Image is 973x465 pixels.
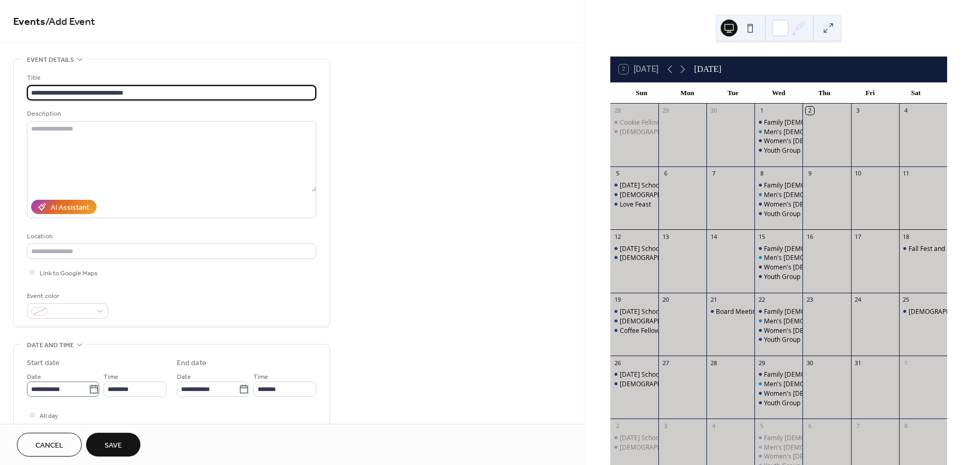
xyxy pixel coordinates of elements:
[764,244,871,253] div: Family [DEMOGRAPHIC_DATA] Study
[716,307,760,316] div: Board Meeting
[754,370,802,379] div: Family Bible Study
[758,359,766,367] div: 29
[847,82,893,104] div: Fri
[806,359,814,367] div: 30
[902,232,910,240] div: 18
[177,371,191,383] span: Date
[754,146,802,155] div: Youth Group
[27,358,60,369] div: Start date
[27,54,74,66] span: Event details
[764,190,870,199] div: Men's [DEMOGRAPHIC_DATA] Study
[253,371,268,383] span: Time
[662,107,669,115] div: 29
[40,268,98,279] span: Link to Google Maps
[620,118,672,127] div: Cookie Fellowship
[40,411,58,422] span: All day
[854,359,862,367] div: 31
[710,359,717,367] div: 28
[902,170,910,178] div: 11
[610,127,658,136] div: Church Service
[764,326,880,335] div: Women's [DEMOGRAPHIC_DATA] Study
[710,232,717,240] div: 14
[610,118,658,127] div: Cookie Fellowship
[620,200,651,209] div: Love Feast
[31,200,97,214] button: AI Assistant
[662,170,669,178] div: 6
[854,422,862,430] div: 7
[662,359,669,367] div: 27
[103,371,118,383] span: Time
[764,379,870,388] div: Men's [DEMOGRAPHIC_DATA] Study
[806,170,814,178] div: 9
[893,82,939,104] div: Sat
[754,244,802,253] div: Family Bible Study
[764,181,871,190] div: Family [DEMOGRAPHIC_DATA] Study
[710,296,717,304] div: 21
[613,296,621,304] div: 19
[754,136,802,145] div: Women's Bible Study
[710,107,717,115] div: 30
[620,326,694,335] div: Coffee Fellowship &More
[764,307,871,316] div: Family [DEMOGRAPHIC_DATA] Study
[764,389,880,398] div: Women's [DEMOGRAPHIC_DATA] Study
[620,190,712,199] div: [DEMOGRAPHIC_DATA] Service
[620,379,712,388] div: [DEMOGRAPHIC_DATA] Service
[710,82,756,104] div: Tue
[764,398,800,407] div: Youth Group
[620,433,661,442] div: [DATE] School
[610,190,658,199] div: Church Service
[610,326,658,335] div: Coffee Fellowship &More
[754,452,802,461] div: Women's Bible Study
[662,296,669,304] div: 20
[854,232,862,240] div: 17
[754,398,802,407] div: Youth Group
[899,307,947,316] div: Church Work Day
[610,370,658,379] div: Sunday School
[27,231,314,242] div: Location
[620,370,661,379] div: [DATE] School
[13,12,45,32] a: Events
[764,200,880,209] div: Women's [DEMOGRAPHIC_DATA] Study
[754,379,802,388] div: Men's Bible Study
[754,433,802,442] div: Family Bible Study
[610,433,658,442] div: Sunday School
[754,272,802,281] div: Youth Group
[854,296,862,304] div: 24
[754,200,802,209] div: Women's Bible Study
[754,389,802,398] div: Women's Bible Study
[764,146,800,155] div: Youth Group
[86,433,140,457] button: Save
[610,244,658,253] div: Sunday School
[27,340,74,351] span: Date and time
[27,291,106,302] div: Event color
[758,422,766,430] div: 5
[662,232,669,240] div: 13
[45,12,95,32] span: / Add Event
[764,253,870,262] div: Men's [DEMOGRAPHIC_DATA] Study
[756,82,802,104] div: Wed
[854,170,862,178] div: 10
[710,170,717,178] div: 7
[764,443,870,452] div: Men's [DEMOGRAPHIC_DATA] Study
[754,317,802,325] div: Men's Bible Study
[764,209,800,218] div: Youth Group
[902,107,910,115] div: 4
[806,232,814,240] div: 16
[754,335,802,344] div: Youth Group
[613,359,621,367] div: 26
[854,107,862,115] div: 3
[620,253,712,262] div: [DEMOGRAPHIC_DATA] Service
[610,253,658,262] div: Church Service
[619,82,665,104] div: Sun
[620,244,661,253] div: [DATE] School
[620,317,712,325] div: [DEMOGRAPHIC_DATA] Service
[758,296,766,304] div: 22
[764,272,800,281] div: Youth Group
[662,422,669,430] div: 3
[610,443,658,452] div: Church Service
[764,452,880,461] div: Women's [DEMOGRAPHIC_DATA] Study
[764,136,880,145] div: Women's [DEMOGRAPHIC_DATA] Study
[610,200,658,209] div: Love Feast
[17,433,82,457] button: Cancel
